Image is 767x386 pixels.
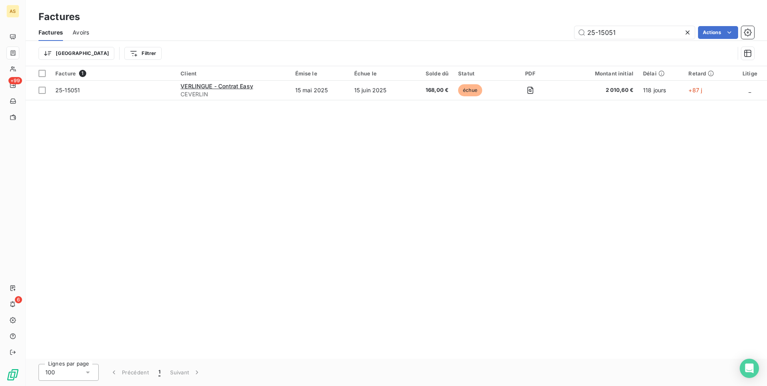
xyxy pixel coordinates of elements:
button: [GEOGRAPHIC_DATA] [39,47,114,60]
span: 168,00 € [413,86,448,94]
div: Émise le [295,70,345,77]
div: Litige [738,70,762,77]
div: Retard [688,70,728,77]
h3: Factures [39,10,80,24]
span: +87 j [688,87,702,93]
div: Échue le [354,70,403,77]
td: 15 juin 2025 [349,81,408,100]
div: AS [6,5,19,18]
div: Client [181,70,285,77]
button: Filtrer [124,47,161,60]
span: _ [749,87,751,93]
span: Factures [39,28,63,37]
span: +99 [8,77,22,84]
span: 1 [158,368,160,376]
div: Open Intercom Messenger [740,359,759,378]
button: 1 [154,364,165,381]
div: Statut [458,70,498,77]
div: Solde dû [413,70,448,77]
input: Rechercher [574,26,695,39]
span: Avoirs [73,28,89,37]
span: Facture [55,70,76,77]
div: PDF [508,70,553,77]
td: 118 jours [638,81,684,100]
img: Logo LeanPay [6,368,19,381]
span: 1 [79,70,86,77]
button: Actions [698,26,738,39]
td: 15 mai 2025 [290,81,349,100]
span: 2 010,60 € [562,86,633,94]
button: Suivant [165,364,206,381]
span: 25-15051 [55,87,80,93]
span: CEVERLIN [181,90,285,98]
button: Précédent [105,364,154,381]
span: échue [458,84,482,96]
span: 6 [15,296,22,303]
span: VERLINGUE - Contrat Easy [181,83,253,89]
div: Délai [643,70,679,77]
span: 100 [45,368,55,376]
div: Montant initial [562,70,633,77]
